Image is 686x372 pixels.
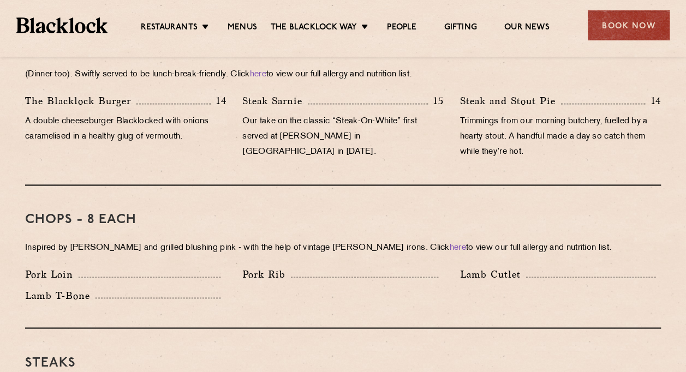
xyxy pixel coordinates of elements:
h3: Steaks [25,356,661,370]
a: Restaurants [141,22,198,34]
p: 15 [428,94,444,108]
p: Steak and Stout Pie [460,93,561,109]
p: (Dinner too). Swiftly served to be lunch-break-friendly. Click to view our full allergy and nutri... [25,67,661,82]
a: Menus [228,22,257,34]
p: Inspired by [PERSON_NAME] and grilled blushing pink - with the help of vintage [PERSON_NAME] iron... [25,241,661,256]
p: A double cheeseburger Blacklocked with onions caramelised in a healthy glug of vermouth. [25,114,226,145]
p: 14 [211,94,226,108]
a: here [250,70,266,79]
a: People [387,22,416,34]
p: Steak Sarnie [242,93,308,109]
img: BL_Textured_Logo-footer-cropped.svg [16,17,108,33]
div: Book Now [588,10,670,40]
p: Lamb T-Bone [25,287,96,303]
a: here [450,244,466,252]
p: Trimmings from our morning butchery, fuelled by a hearty stout. A handful made a day so catch the... [460,114,661,160]
p: Pork Rib [242,267,291,282]
a: Gifting [444,22,476,34]
p: 14 [645,94,661,108]
p: Pork Loin [25,267,79,282]
a: The Blacklock Way [271,22,357,34]
h3: Chops - 8 each [25,213,661,227]
p: Lamb Cutlet [460,267,526,282]
p: The Blacklock Burger [25,93,136,109]
a: Our News [504,22,550,34]
p: Our take on the classic “Steak-On-White” first served at [PERSON_NAME] in [GEOGRAPHIC_DATA] in [D... [242,114,443,160]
